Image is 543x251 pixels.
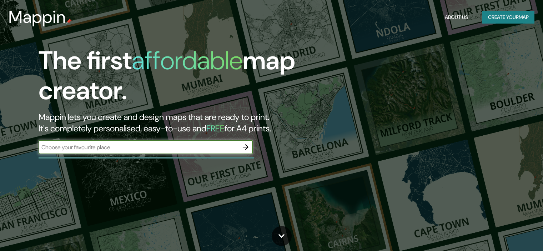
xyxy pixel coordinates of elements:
button: Create yourmap [482,11,534,24]
h5: FREE [206,123,225,134]
button: About Us [442,11,471,24]
h3: Mappin [9,7,66,27]
h1: affordable [132,44,243,77]
h1: The first map creator. [39,46,310,111]
input: Choose your favourite place [39,143,238,151]
h2: Mappin lets you create and design maps that are ready to print. It's completely personalised, eas... [39,111,310,134]
img: mappin-pin [66,19,72,24]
